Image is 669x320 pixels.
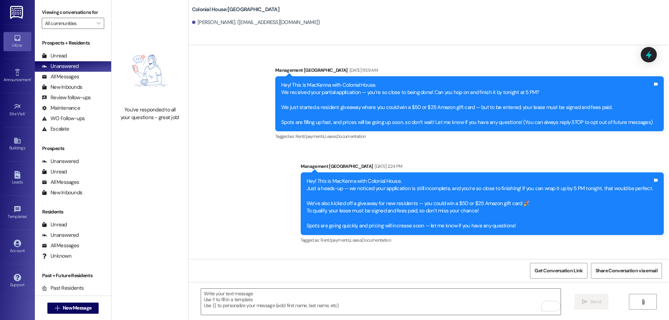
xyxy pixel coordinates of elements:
[348,67,378,74] div: [DATE] 11:59 AM
[3,32,31,51] a: Inbox
[321,237,350,243] span: Rent/payments ,
[590,298,601,305] span: Send
[35,272,111,279] div: Past + Future Residents
[97,21,100,26] i: 
[307,178,653,230] div: Hey! This is MacKenna with Colonial House. Just a heads-up — we noticed your application is still...
[63,304,91,312] span: New Message
[42,252,71,260] div: Unknown
[42,63,79,70] div: Unanswered
[47,303,99,314] button: New Message
[3,237,31,256] a: Account
[45,18,93,29] input: All communities
[295,133,325,139] span: Rent/payments ,
[3,203,31,222] a: Templates •
[201,289,561,315] textarea: To enrich screen reader interactions, please activate Accessibility in Grammarly extension settings
[3,272,31,290] a: Support
[25,110,26,115] span: •
[42,104,80,112] div: Maintenance
[575,294,608,310] button: Send
[3,135,31,154] a: Buildings
[42,284,84,292] div: Past Residents
[301,235,664,245] div: Tagged as:
[55,305,60,311] i: 
[42,94,91,101] div: Review follow-ups
[275,67,664,76] div: Management [GEOGRAPHIC_DATA]
[42,52,67,60] div: Unread
[192,19,320,26] div: [PERSON_NAME]. ([EMAIL_ADDRESS][DOMAIN_NAME])
[42,242,79,249] div: All Messages
[640,299,646,305] i: 
[42,232,79,239] div: Unanswered
[42,158,79,165] div: Unanswered
[192,6,279,13] b: Colonial House: [GEOGRAPHIC_DATA]
[42,73,79,80] div: All Messages
[10,6,24,19] img: ResiDesk Logo
[31,76,32,81] span: •
[42,179,79,186] div: All Messages
[582,299,587,305] i: 
[595,267,658,274] span: Share Conversation via email
[337,133,366,139] span: Documentation
[35,39,111,47] div: Prospects + Residents
[530,263,587,279] button: Get Conversation Link
[301,163,664,172] div: Management [GEOGRAPHIC_DATA]
[42,125,69,133] div: Escalate
[362,237,391,243] span: Documentation
[42,115,85,122] div: WO Follow-ups
[3,169,31,188] a: Leads
[27,213,28,218] span: •
[42,7,104,18] label: Viewing conversations for
[119,106,180,121] div: You've responded to all your questions - great job!
[42,168,67,175] div: Unread
[119,39,180,103] img: empty-state
[42,221,67,228] div: Unread
[42,189,82,196] div: New Inbounds
[275,131,664,141] div: Tagged as:
[373,163,402,170] div: [DATE] 2:24 PM
[350,237,362,243] span: Lease ,
[281,81,653,126] div: Hey! This is MacKenna with Colonial House. We received your partial application — you’re so close...
[35,208,111,216] div: Residents
[591,263,662,279] button: Share Conversation via email
[3,101,31,119] a: Site Visit •
[535,267,583,274] span: Get Conversation Link
[325,133,337,139] span: Lease ,
[35,145,111,152] div: Prospects
[42,84,82,91] div: New Inbounds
